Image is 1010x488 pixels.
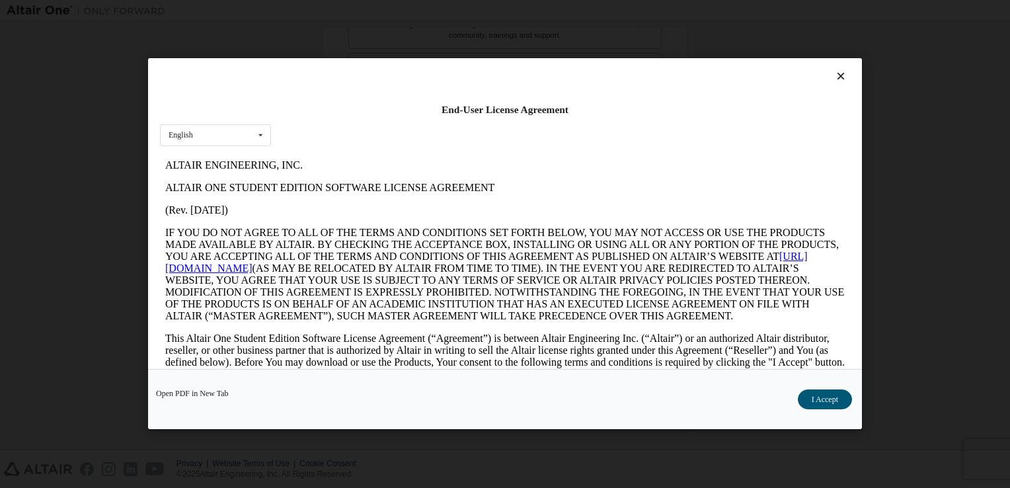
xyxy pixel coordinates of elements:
[5,5,685,17] p: ALTAIR ENGINEERING, INC.
[5,50,685,62] p: (Rev. [DATE])
[5,97,648,120] a: [URL][DOMAIN_NAME]
[5,73,685,168] p: IF YOU DO NOT AGREE TO ALL OF THE TERMS AND CONDITIONS SET FORTH BELOW, YOU MAY NOT ACCESS OR USE...
[169,132,193,140] div: English
[5,28,685,40] p: ALTAIR ONE STUDENT EDITION SOFTWARE LICENSE AGREEMENT
[160,103,850,116] div: End-User License Agreement
[5,179,685,226] p: This Altair One Student Edition Software License Agreement (“Agreement”) is between Altair Engine...
[156,390,229,398] a: Open PDF in New Tab
[798,390,852,410] button: I Accept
